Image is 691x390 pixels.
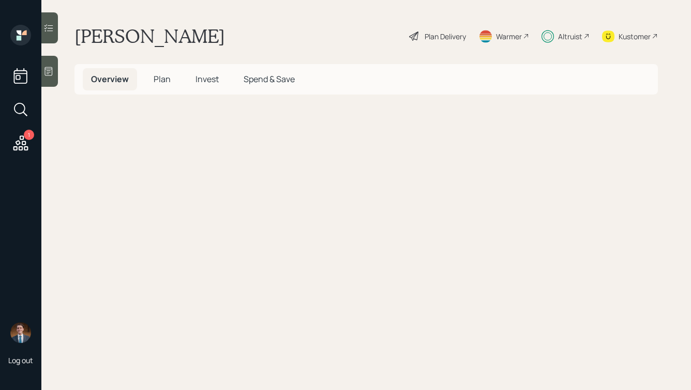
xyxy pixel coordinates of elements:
[91,73,129,85] span: Overview
[558,31,582,42] div: Altruist
[24,130,34,140] div: 1
[496,31,522,42] div: Warmer
[154,73,171,85] span: Plan
[619,31,651,42] div: Kustomer
[8,355,33,365] div: Log out
[425,31,466,42] div: Plan Delivery
[74,25,225,48] h1: [PERSON_NAME]
[196,73,219,85] span: Invest
[10,322,31,343] img: hunter_neumayer.jpg
[244,73,295,85] span: Spend & Save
